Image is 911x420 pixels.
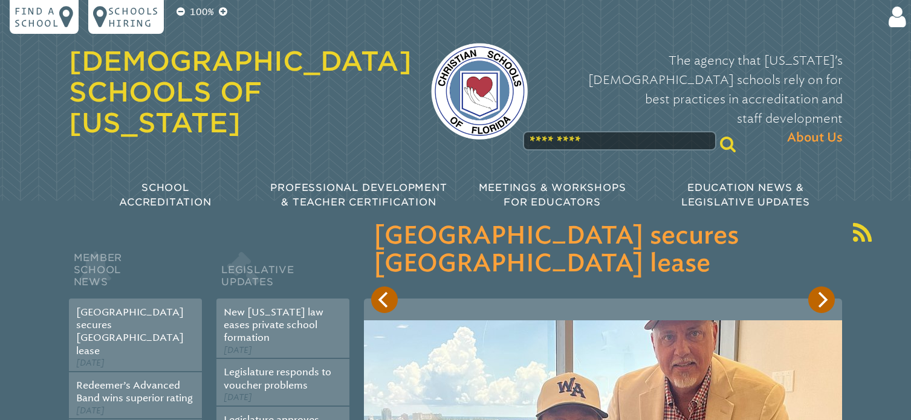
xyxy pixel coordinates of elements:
p: Find a school [15,5,59,29]
a: Legislature responds to voucher problems [224,366,331,390]
button: Previous [371,286,398,313]
button: Next [808,286,835,313]
a: Redeemer’s Advanced Band wins superior rating [76,380,193,404]
span: Professional Development & Teacher Certification [270,182,447,208]
span: [DATE] [76,405,105,416]
h3: [GEOGRAPHIC_DATA] secures [GEOGRAPHIC_DATA] lease [374,222,832,278]
img: csf-logo-web-colors.png [431,43,528,140]
span: [DATE] [224,345,252,355]
a: [GEOGRAPHIC_DATA] secures [GEOGRAPHIC_DATA] lease [76,306,184,357]
h2: Legislative Updates [216,249,349,299]
span: [DATE] [76,358,105,368]
span: [DATE] [224,392,252,402]
a: New [US_STATE] law eases private school formation [224,306,323,344]
a: [DEMOGRAPHIC_DATA] Schools of [US_STATE] [69,45,412,138]
p: 100% [187,5,216,19]
p: The agency that [US_STATE]’s [DEMOGRAPHIC_DATA] schools rely on for best practices in accreditati... [547,51,843,147]
span: School Accreditation [119,182,211,208]
span: Education News & Legislative Updates [681,182,810,208]
span: About Us [787,128,843,147]
span: Meetings & Workshops for Educators [479,182,626,208]
p: Schools Hiring [108,5,159,29]
h2: Member School News [69,249,202,299]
